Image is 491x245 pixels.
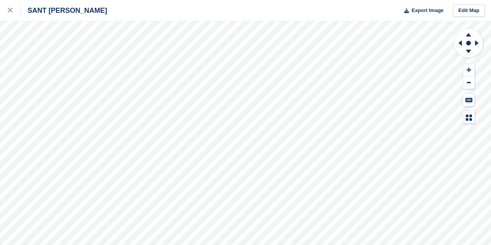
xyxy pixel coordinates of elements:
button: Zoom In [463,64,475,76]
div: SANT [PERSON_NAME] [21,6,107,15]
button: Export Image [399,4,444,17]
span: Export Image [411,7,443,14]
a: Edit Map [453,4,485,17]
button: Zoom Out [463,76,475,89]
button: Map Legend [463,111,475,124]
button: Keyboard Shortcuts [463,94,475,106]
